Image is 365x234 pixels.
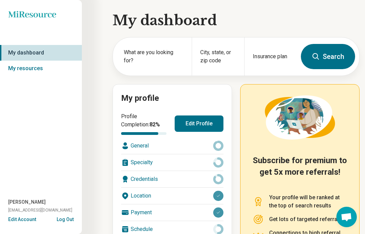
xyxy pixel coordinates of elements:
p: Your profile will be ranked at the top of search results [269,193,347,210]
div: Credentials [121,171,223,187]
span: [PERSON_NAME] [8,199,46,206]
h2: Subscribe for premium to get 5x more referrals! [253,155,347,185]
div: Specialty [121,154,223,171]
h1: My dashboard [113,11,360,30]
button: Edit Account [8,216,36,223]
div: Payment [121,204,223,221]
div: Open chat [336,207,357,227]
button: Edit Profile [175,115,223,132]
div: Location [121,188,223,204]
span: 82 % [149,121,160,128]
p: Get lots of targeted referrals [269,215,342,223]
div: General [121,138,223,154]
button: Log Out [57,216,74,221]
button: Search [301,44,355,69]
label: What are you looking for? [124,48,184,65]
h2: My profile [121,93,223,104]
span: [EMAIL_ADDRESS][DOMAIN_NAME] [8,207,72,213]
div: Profile Completion: [121,112,166,135]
